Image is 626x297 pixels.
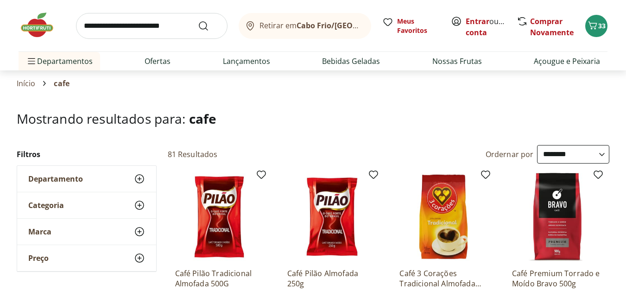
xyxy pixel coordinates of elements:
span: Departamento [28,174,83,183]
button: Retirar emCabo Frio/[GEOGRAPHIC_DATA] [239,13,371,39]
span: ou [466,16,507,38]
span: 33 [598,21,606,30]
a: Meus Favoritos [382,17,440,35]
a: Nossas Frutas [432,56,482,67]
span: Preço [28,253,49,263]
span: cafe [54,79,70,88]
button: Categoria [17,192,156,218]
button: Marca [17,219,156,245]
span: cafe [189,110,217,127]
a: Café 3 Corações Tradicional Almofada 500g [399,268,487,289]
a: Início [17,79,36,88]
a: Açougue e Peixaria [534,56,600,67]
input: search [76,13,228,39]
button: Carrinho [585,15,607,37]
h2: 81 Resultados [168,149,218,159]
img: Hortifruti [19,11,65,39]
button: Submit Search [198,20,220,32]
a: Café Pilão Tradicional Almofada 500G [175,268,263,289]
button: Menu [26,50,37,72]
a: Ofertas [145,56,171,67]
a: Entrar [466,16,489,26]
span: Meus Favoritos [397,17,440,35]
a: Café Premium Torrado e Moído Bravo 500g [512,268,600,289]
span: Departamentos [26,50,93,72]
button: Departamento [17,166,156,192]
span: Categoria [28,201,64,210]
span: Retirar em [259,21,362,30]
a: Café Pilão Almofada 250g [287,268,375,289]
button: Preço [17,245,156,271]
a: Criar conta [466,16,517,38]
a: Bebidas Geladas [322,56,380,67]
img: Café Premium Torrado e Moído Bravo 500g [512,173,600,261]
img: Café 3 Corações Tradicional Almofada 500g [399,173,487,261]
b: Cabo Frio/[GEOGRAPHIC_DATA] [297,20,411,31]
h1: Mostrando resultados para: [17,111,610,126]
a: Lançamentos [223,56,270,67]
a: Comprar Novamente [530,16,574,38]
label: Ordernar por [486,149,534,159]
h2: Filtros [17,145,157,164]
span: Marca [28,227,51,236]
img: Café Pilão Tradicional Almofada 500G [175,173,263,261]
img: Café Pilão Almofada 250g [287,173,375,261]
